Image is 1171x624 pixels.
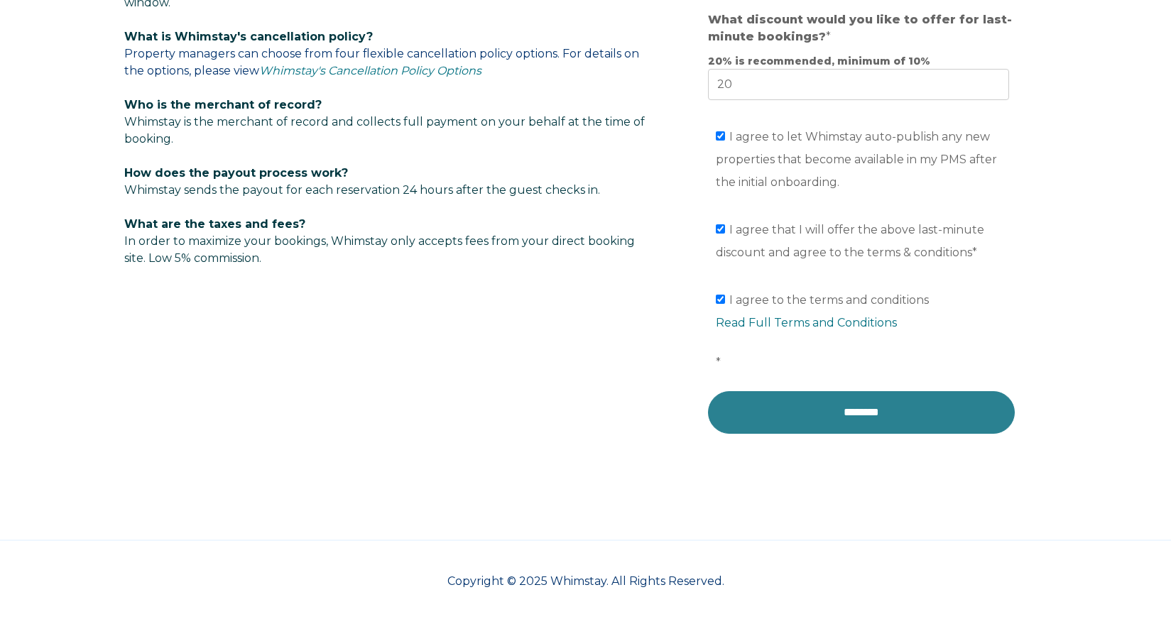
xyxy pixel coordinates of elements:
[716,293,1017,369] span: I agree to the terms and conditions
[259,64,481,77] a: Whimstay's Cancellation Policy Options
[708,13,1012,43] strong: What discount would you like to offer for last-minute bookings?
[716,130,997,189] span: I agree to let Whimstay auto-publish any new properties that become available in my PMS after the...
[716,131,725,141] input: I agree to let Whimstay auto-publish any new properties that become available in my PMS after the...
[716,224,725,234] input: I agree that I will offer the above last-minute discount and agree to the terms & conditions*
[716,316,897,329] a: Read Full Terms and Conditions
[124,217,635,265] span: In order to maximize your bookings, Whimstay only accepts fees from your direct booking site. Low...
[124,166,348,180] span: How does the payout process work?
[708,55,930,67] strong: 20% is recommended, minimum of 10%
[124,115,645,146] span: Whimstay is the merchant of record and collects full payment on your behalf at the time of booking.
[124,98,322,111] span: Who is the merchant of record?
[124,217,305,231] span: What are the taxes and fees?
[124,30,373,43] span: What is Whimstay's cancellation policy?
[716,295,725,304] input: I agree to the terms and conditionsRead Full Terms and Conditions*
[124,28,653,80] p: Property managers can choose from four flexible cancellation policy options. For details on the o...
[124,573,1047,590] p: Copyright © 2025 Whimstay. All Rights Reserved.
[716,223,984,259] span: I agree that I will offer the above last-minute discount and agree to the terms & conditions
[124,183,600,197] span: Whimstay sends the payout for each reservation 24 hours after the guest checks in.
